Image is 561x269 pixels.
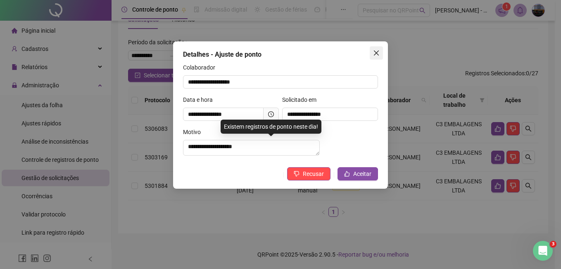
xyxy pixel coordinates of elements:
span: Recusar [303,169,324,178]
label: Colaborador [183,63,221,72]
span: Aceitar [353,169,371,178]
span: clock-circle [268,111,274,117]
button: Recusar [287,167,330,180]
label: Data e hora [183,95,218,104]
div: Existem registros de ponto neste dia! [221,120,321,134]
label: Motivo [183,127,206,137]
iframe: Intercom live chat [533,241,553,261]
button: Close [370,46,383,60]
span: 3 [550,241,556,247]
span: close [373,50,380,56]
div: Detalhes - Ajuste de ponto [183,50,378,60]
button: Aceitar [338,167,378,180]
span: like [344,171,350,177]
span: dislike [294,171,300,177]
label: Solicitado em [282,95,322,104]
